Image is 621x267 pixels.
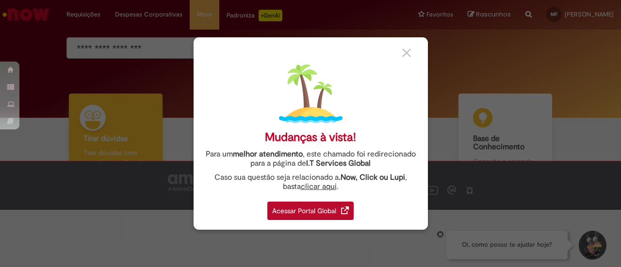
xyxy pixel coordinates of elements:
a: clicar aqui [301,176,337,191]
strong: .Now, Click ou Lupi [339,173,405,182]
div: Mudanças à vista! [265,130,356,144]
div: Caso sua questão seja relacionado a , basta . [201,173,421,191]
img: close_button_grey.png [402,48,411,57]
img: redirect_link.png [341,206,349,214]
div: Acessar Portal Global [267,202,354,220]
strong: melhor atendimento [233,149,303,159]
img: island.png [279,62,343,126]
div: Para um , este chamado foi redirecionado para a página de [201,150,421,168]
a: I.T Services Global [306,153,371,168]
a: Acessar Portal Global [267,196,354,220]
